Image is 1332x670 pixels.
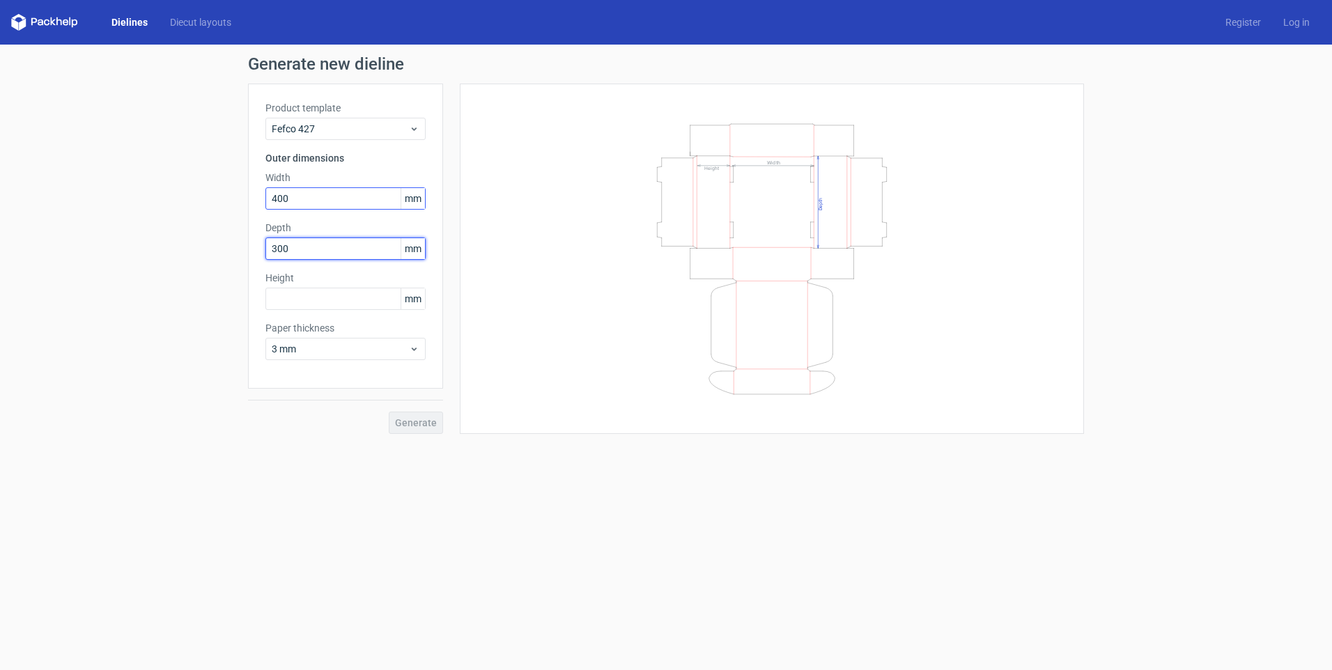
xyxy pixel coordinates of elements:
a: Log in [1272,15,1321,29]
span: mm [401,288,425,309]
label: Height [265,271,426,285]
span: 3 mm [272,342,409,356]
text: Width [767,159,780,165]
text: Depth [818,197,823,210]
a: Register [1214,15,1272,29]
span: mm [401,188,425,209]
label: Width [265,171,426,185]
label: Depth [265,221,426,235]
a: Diecut layouts [159,15,242,29]
a: Dielines [100,15,159,29]
span: Fefco 427 [272,122,409,136]
span: mm [401,238,425,259]
h1: Generate new dieline [248,56,1084,72]
text: Height [704,165,719,171]
label: Product template [265,101,426,115]
label: Paper thickness [265,321,426,335]
h3: Outer dimensions [265,151,426,165]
